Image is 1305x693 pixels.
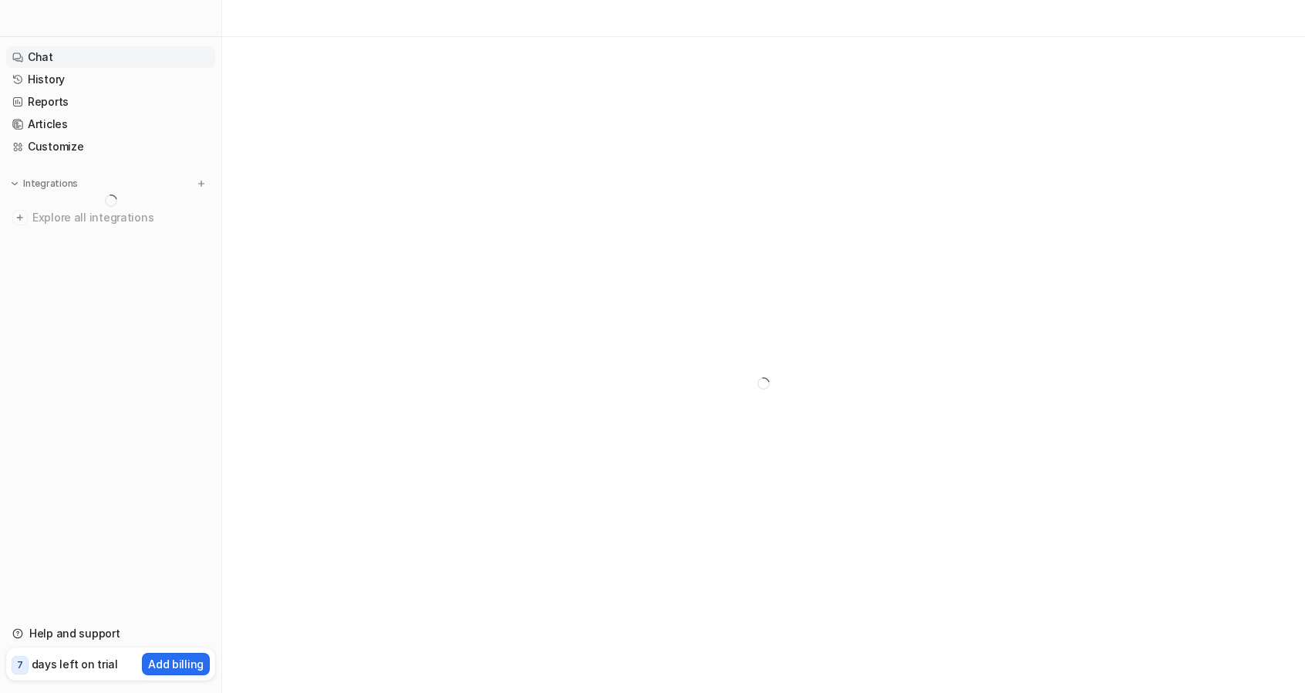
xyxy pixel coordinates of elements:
a: History [6,69,215,90]
button: Integrations [6,176,83,191]
a: Articles [6,113,215,135]
p: 7 [17,658,23,672]
a: Reports [6,91,215,113]
button: Add billing [142,653,210,675]
p: Integrations [23,177,78,190]
a: Help and support [6,623,215,644]
p: days left on trial [32,656,118,672]
span: Explore all integrations [32,205,209,230]
img: menu_add.svg [196,178,207,189]
a: Chat [6,46,215,68]
a: Explore all integrations [6,207,215,228]
img: explore all integrations [12,210,28,225]
img: expand menu [9,178,20,189]
a: Customize [6,136,215,157]
p: Add billing [148,656,204,672]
